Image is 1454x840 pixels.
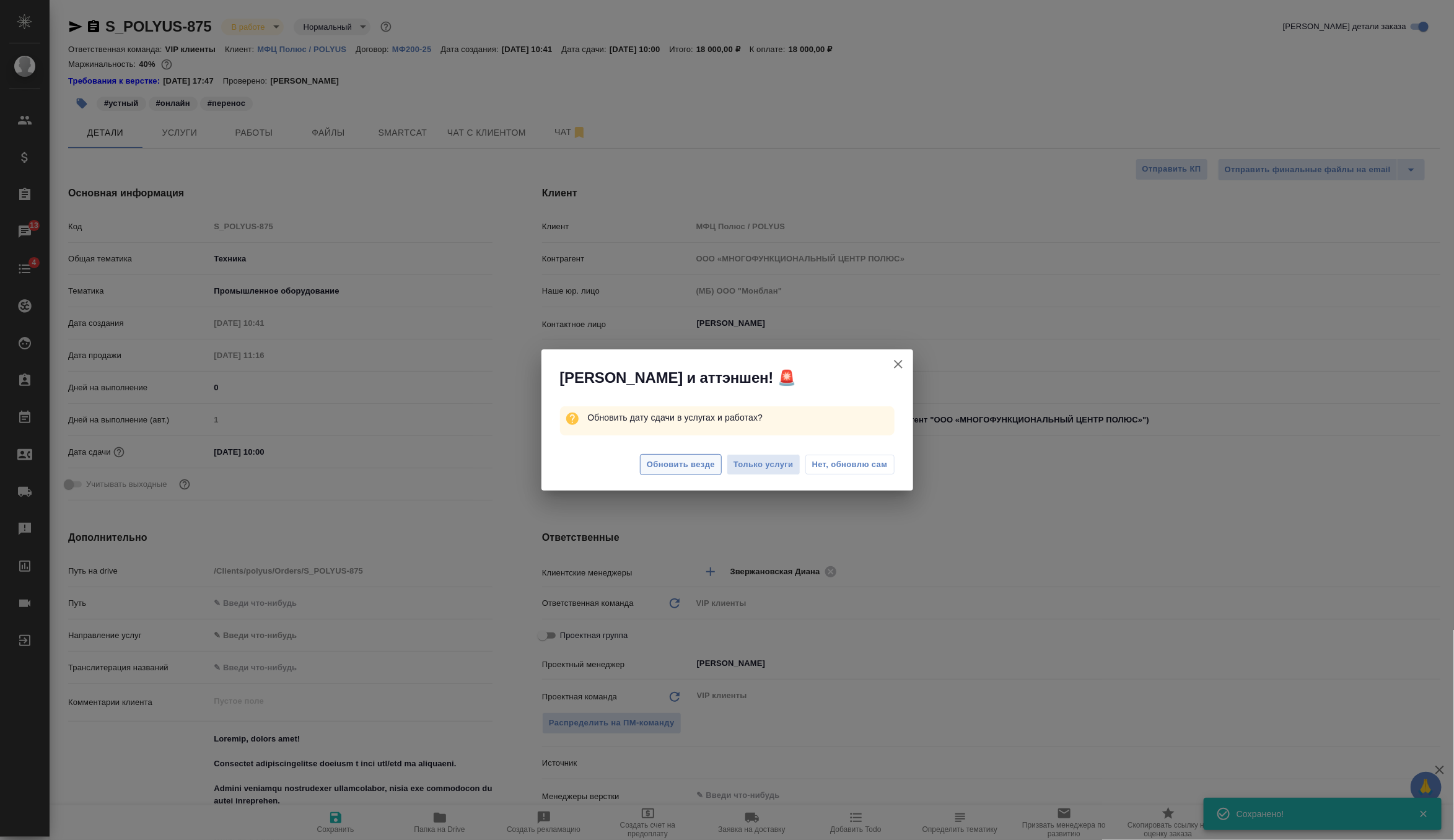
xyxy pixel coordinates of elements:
span: Обновить везде [647,458,715,472]
button: Нет, обновлю сам [805,455,895,475]
button: Обновить везде [640,454,722,476]
span: Нет, обновлю сам [812,458,888,471]
span: [PERSON_NAME] и аттэншен! 🚨 [560,368,796,388]
p: Обновить дату сдачи в услугах и работах? [587,406,894,429]
button: Только услуги [727,454,800,476]
span: Только услуги [734,458,794,472]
